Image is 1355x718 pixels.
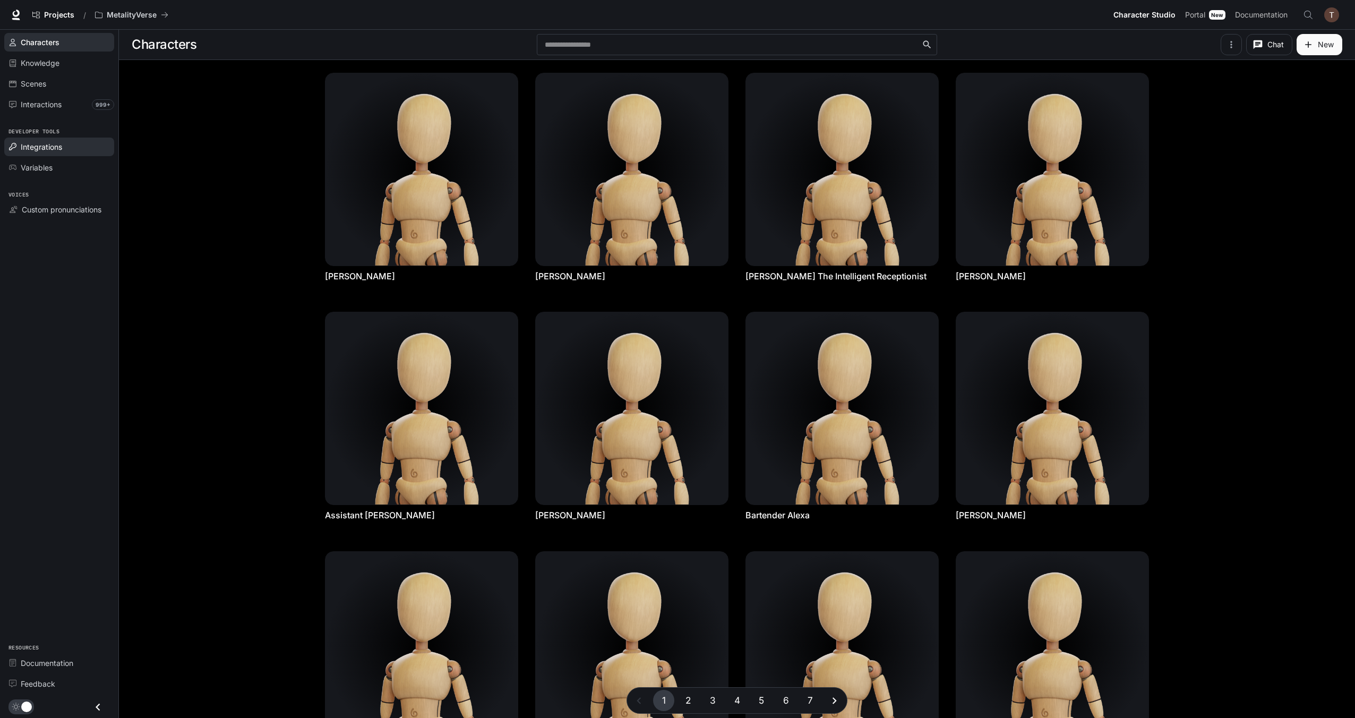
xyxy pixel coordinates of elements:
a: Assistant [PERSON_NAME] [325,509,435,521]
img: Assistant Angela [325,312,518,505]
a: Knowledge [4,54,114,72]
a: Documentation [1231,4,1296,25]
a: Integrations [4,138,114,156]
a: Feedback [4,674,114,693]
img: Alex Thompson The Intelligent Receptionist [746,73,938,266]
a: Interactions [4,95,114,114]
img: Bartender Alexa [746,312,938,505]
a: Scenes [4,74,114,93]
button: New [1297,34,1342,55]
p: MetalityVerse [107,11,157,20]
img: Alex Thompson [536,73,728,266]
button: Go to next page [824,690,845,711]
span: Dark mode toggle [21,700,32,712]
img: Avery Adams [536,312,728,505]
button: Close drawer [86,696,110,718]
span: 999+ [92,99,114,110]
span: Feedback [21,678,55,689]
span: Character Studio [1113,8,1176,22]
a: Go to projects [28,4,79,25]
button: Go to page 3 [702,690,723,711]
span: Interactions [21,99,62,110]
button: Open Command Menu [1298,4,1319,25]
button: Go to page 7 [800,690,821,711]
button: Go to page 5 [751,690,772,711]
h1: Characters [132,34,196,55]
span: Documentation [1235,8,1288,22]
a: [PERSON_NAME] [956,509,1026,521]
a: Bartender Alexa [745,509,810,521]
img: User avatar [1324,7,1339,22]
button: User avatar [1321,4,1342,25]
a: Variables [4,158,114,177]
a: Documentation [4,654,114,672]
span: Knowledge [21,57,59,69]
button: All workspaces [90,4,173,25]
span: Portal [1185,8,1205,22]
a: Characters [4,33,114,52]
button: page 1 [653,690,674,711]
img: Allison [956,73,1148,266]
a: Character Studio [1109,4,1180,25]
span: Custom pronunciations [22,204,101,215]
a: [PERSON_NAME] The Intelligent Receptionist [745,270,927,282]
button: Go to page 4 [726,690,748,711]
button: Chat [1246,34,1292,55]
span: Characters [21,37,59,48]
a: [PERSON_NAME] [535,509,605,521]
a: [PERSON_NAME] [956,270,1026,282]
span: Integrations [21,141,62,152]
div: / [79,10,90,21]
div: New [1209,10,1225,20]
button: Go to page 6 [775,690,796,711]
a: PortalNew [1181,4,1230,25]
span: Scenes [21,78,46,89]
span: Variables [21,162,53,173]
a: [PERSON_NAME] [535,270,605,282]
a: Custom pronunciations [4,200,114,219]
nav: pagination navigation [627,687,847,714]
span: Documentation [21,657,73,669]
a: [PERSON_NAME] [325,270,395,282]
span: Projects [44,11,74,20]
button: Go to page 2 [677,690,699,711]
img: Alex Heartfelt [325,73,518,266]
img: Brian Phillips [956,312,1148,505]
